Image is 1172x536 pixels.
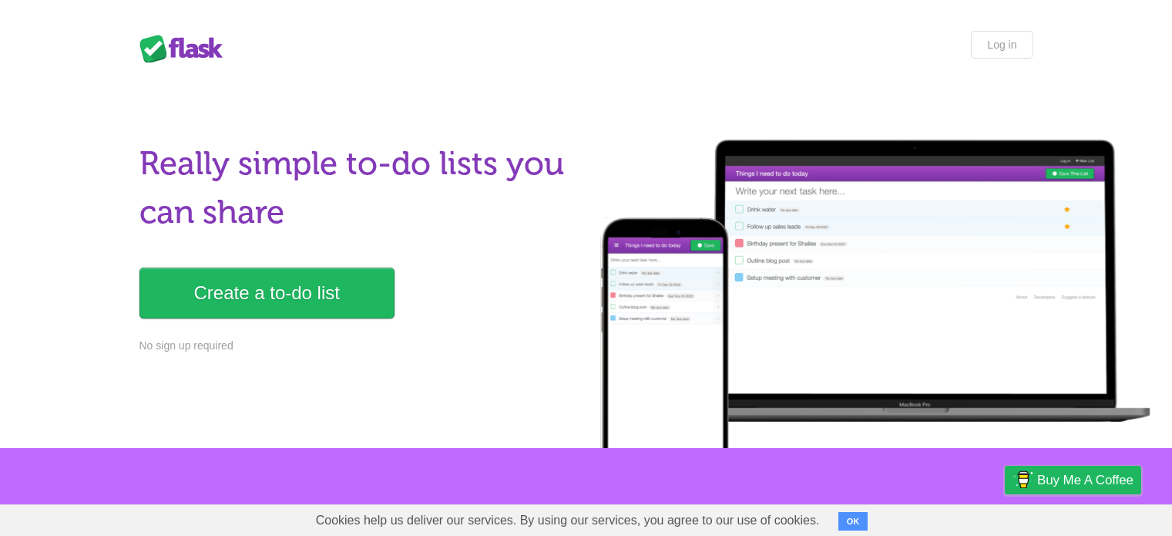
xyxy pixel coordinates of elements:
[139,35,232,62] div: Flask Lists
[139,338,577,354] p: No sign up required
[1005,466,1141,494] a: Buy me a coffee
[139,140,577,237] h1: Really simple to-do lists you can share
[1037,467,1133,494] span: Buy me a coffee
[301,505,835,536] span: Cookies help us deliver our services. By using our services, you agree to our use of cookies.
[1012,467,1033,493] img: Buy me a coffee
[971,31,1033,59] a: Log in
[139,268,395,319] a: Create a to-do list
[838,512,868,531] button: OK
